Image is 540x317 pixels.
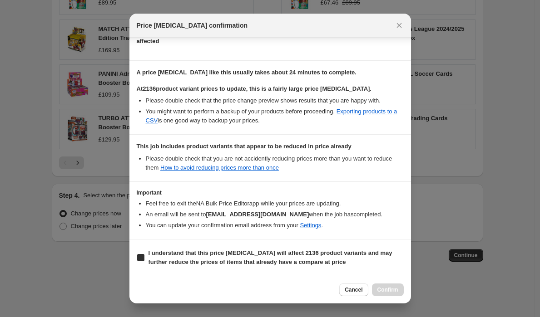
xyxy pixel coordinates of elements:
button: Close [393,19,406,32]
span: Cancel [345,286,362,293]
li: An email will be sent to when the job has completed . [146,210,404,219]
b: This job includes product variants that appear to be reduced in price already [137,143,352,150]
li: You might want to perform a backup of your products before proceeding. is one good way to backup ... [146,107,404,125]
b: At 2136 product variant prices to update, this is a fairly large price [MEDICAL_DATA]. [137,85,372,92]
b: A price [MEDICAL_DATA] like this usually takes about 24 minutes to complete. [137,69,357,76]
span: Price [MEDICAL_DATA] confirmation [137,21,248,30]
button: Cancel [339,283,368,296]
h3: Important [137,189,404,196]
a: Settings [300,222,321,229]
li: You can update your confirmation email address from your . [146,221,404,230]
li: Please double check that the price change preview shows results that you are happy with. [146,96,404,105]
a: How to avoid reducing prices more than once [160,164,279,171]
li: Feel free to exit the NA Bulk Price Editor app while your prices are updating. [146,199,404,208]
li: Please double check that you are not accidently reducing prices more than you want to reduce them [146,154,404,172]
b: I understand that this price [MEDICAL_DATA] will affect 2136 product variants and may further red... [149,249,392,265]
b: [EMAIL_ADDRESS][DOMAIN_NAME] [206,211,309,218]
